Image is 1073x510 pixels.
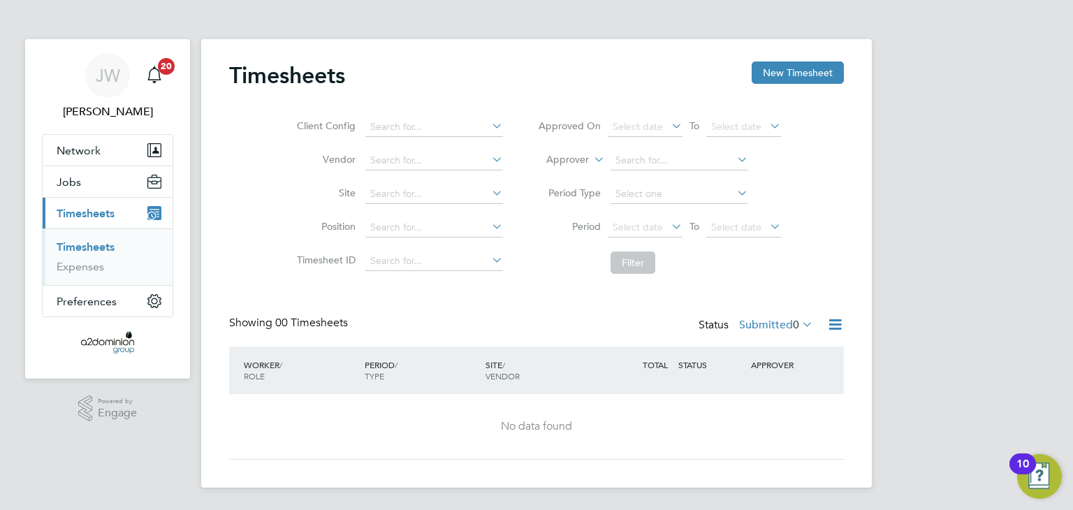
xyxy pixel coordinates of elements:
[361,352,482,388] div: PERIOD
[140,53,168,98] a: 20
[229,316,351,330] div: Showing
[538,187,601,199] label: Period Type
[43,135,173,166] button: Network
[365,184,503,204] input: Search for...
[699,316,816,335] div: Status
[78,395,138,422] a: Powered byEngage
[57,175,81,189] span: Jobs
[98,407,137,419] span: Engage
[57,240,115,254] a: Timesheets
[793,318,799,332] span: 0
[611,184,748,204] input: Select one
[365,370,384,381] span: TYPE
[244,370,265,381] span: ROLE
[685,217,703,235] span: To
[395,359,397,370] span: /
[486,370,520,381] span: VENDOR
[42,103,173,120] span: Jack Whitehouse
[43,198,173,228] button: Timesheets
[279,359,282,370] span: /
[57,207,115,220] span: Timesheets
[25,39,190,379] nav: Main navigation
[526,153,589,167] label: Approver
[613,221,663,233] span: Select date
[711,120,761,133] span: Select date
[57,295,117,308] span: Preferences
[538,119,601,132] label: Approved On
[293,153,356,166] label: Vendor
[611,151,748,170] input: Search for...
[158,58,175,75] span: 20
[1016,464,1029,482] div: 10
[675,352,747,377] div: STATUS
[538,220,601,233] label: Period
[1017,454,1062,499] button: Open Resource Center, 10 new notifications
[57,144,101,157] span: Network
[739,318,813,332] label: Submitted
[611,252,655,274] button: Filter
[365,117,503,137] input: Search for...
[643,359,668,370] span: TOTAL
[275,316,348,330] span: 00 Timesheets
[293,119,356,132] label: Client Config
[685,117,703,135] span: To
[293,187,356,199] label: Site
[613,120,663,133] span: Select date
[42,331,173,354] a: Go to home page
[81,331,133,354] img: a2dominion-logo-retina.png
[43,286,173,316] button: Preferences
[43,166,173,197] button: Jobs
[752,61,844,84] button: New Timesheet
[293,220,356,233] label: Position
[502,359,505,370] span: /
[747,352,820,377] div: APPROVER
[96,66,120,85] span: JW
[293,254,356,266] label: Timesheet ID
[365,151,503,170] input: Search for...
[57,260,104,273] a: Expenses
[42,53,173,120] a: JW[PERSON_NAME]
[240,352,361,388] div: WORKER
[229,61,345,89] h2: Timesheets
[711,221,761,233] span: Select date
[98,395,137,407] span: Powered by
[365,218,503,238] input: Search for...
[365,252,503,271] input: Search for...
[243,419,830,434] div: No data found
[43,228,173,285] div: Timesheets
[482,352,603,388] div: SITE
